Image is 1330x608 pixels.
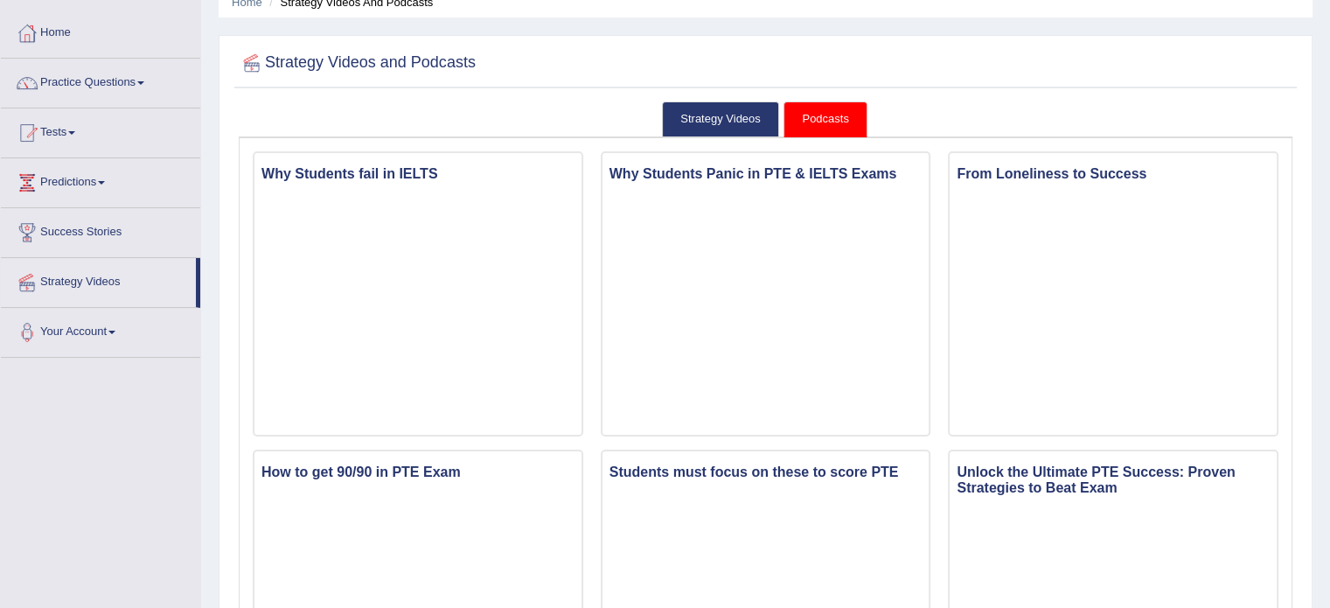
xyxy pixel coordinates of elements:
a: Home [1,9,200,52]
h2: Strategy Videos and Podcasts [239,50,476,76]
h3: Unlock the Ultimate PTE Success: Proven Strategies to Beat Exam [950,460,1277,500]
a: Strategy Videos [662,101,779,137]
a: Podcasts [783,101,867,137]
a: Strategy Videos [1,258,196,302]
a: Success Stories [1,208,200,252]
h3: How to get 90/90 in PTE Exam [254,460,581,485]
a: Your Account [1,308,200,352]
h3: Why Students fail in IELTS [254,162,581,186]
a: Tests [1,108,200,152]
h3: Why Students Panic in PTE & IELTS Exams [602,162,930,186]
h3: From Loneliness to Success [950,162,1277,186]
a: Practice Questions [1,59,200,102]
h3: Students must focus on these to score PTE [602,460,930,485]
a: Predictions [1,158,200,202]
